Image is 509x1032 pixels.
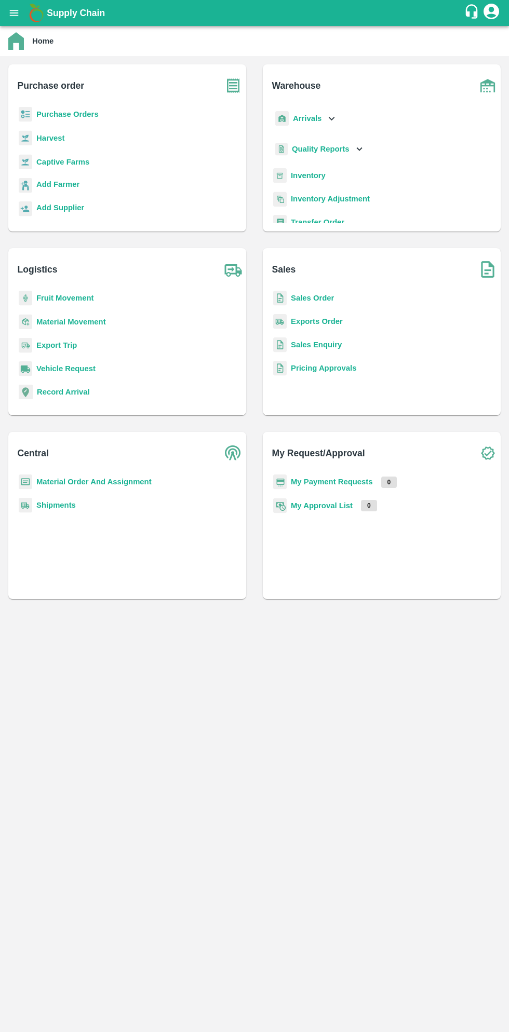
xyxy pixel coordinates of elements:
img: soSales [475,256,501,282]
b: Warehouse [272,78,321,93]
img: fruit [19,291,32,306]
a: Purchase Orders [36,110,99,118]
a: Inventory [291,171,326,180]
div: customer-support [464,4,482,22]
a: Sales Order [291,294,334,302]
b: Central [18,446,49,460]
b: Home [32,37,53,45]
img: logo [26,3,47,23]
img: shipments [273,314,287,329]
img: harvest [19,130,32,146]
b: Add Supplier [36,203,84,212]
img: recordArrival [19,385,33,399]
img: purchase [220,73,246,99]
a: My Payment Requests [291,478,373,486]
b: Quality Reports [292,145,350,153]
b: My Request/Approval [272,446,365,460]
a: My Approval List [291,501,353,510]
a: Export Trip [36,341,77,349]
a: Record Arrival [37,388,90,396]
a: Fruit Movement [36,294,94,302]
img: whInventory [273,168,287,183]
a: Sales Enquiry [291,341,342,349]
img: vehicle [19,361,32,376]
img: truck [220,256,246,282]
img: harvest [19,154,32,170]
a: Add Farmer [36,179,79,193]
img: inventory [273,192,287,207]
b: Add Farmer [36,180,79,188]
a: Add Supplier [36,202,84,216]
img: whTransfer [273,215,287,230]
div: Quality Reports [273,139,365,160]
img: delivery [19,338,32,353]
button: open drawer [2,1,26,25]
img: sales [273,291,287,306]
a: Transfer Order [291,218,344,226]
b: Logistics [18,262,58,277]
img: reciept [19,107,32,122]
img: payment [273,474,287,490]
img: sales [273,337,287,352]
img: sales [273,361,287,376]
b: Supply Chain [47,8,105,18]
img: central [220,440,246,466]
img: qualityReport [275,143,288,156]
b: Arrivals [293,114,322,123]
img: approval [273,498,287,513]
img: home [8,32,24,50]
img: centralMaterial [19,474,32,490]
a: Harvest [36,134,64,142]
p: 0 [361,500,377,511]
a: Supply Chain [47,6,464,20]
img: supplier [19,201,32,216]
img: material [19,314,32,330]
a: Exports Order [291,317,343,325]
img: warehouse [475,73,501,99]
a: Material Movement [36,318,106,326]
a: Material Order And Assignment [36,478,152,486]
a: Pricing Approvals [291,364,356,372]
img: farmer [19,178,32,193]
a: Captive Farms [36,158,89,166]
img: check [475,440,501,466]
a: Shipments [36,501,76,509]
img: whArrival [275,111,289,126]
a: Vehicle Request [36,364,96,373]
div: Arrivals [273,107,338,130]
p: 0 [381,477,397,488]
img: shipments [19,498,32,513]
a: Inventory Adjustment [291,195,370,203]
b: Sales [272,262,296,277]
div: account of current user [482,2,501,24]
b: Purchase order [18,78,84,93]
